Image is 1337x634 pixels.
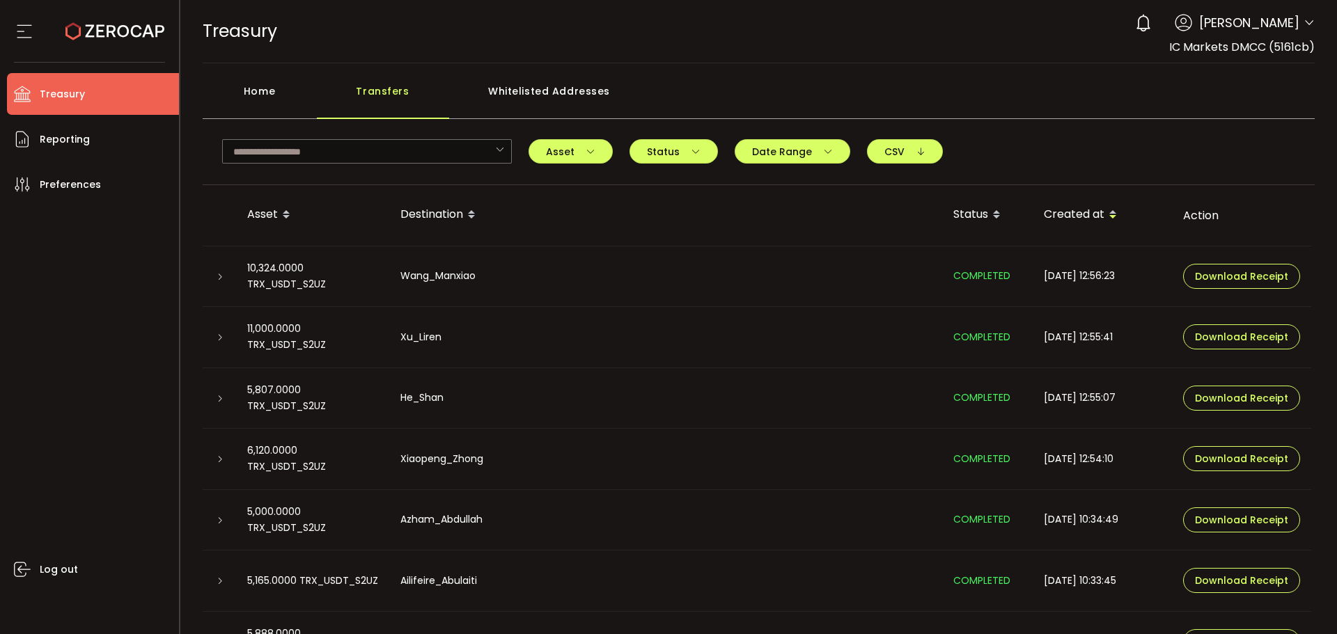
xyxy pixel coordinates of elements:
div: [DATE] 12:55:41 [1033,329,1172,345]
button: Download Receipt [1183,264,1300,289]
span: COMPLETED [953,573,1010,587]
div: Xu_Liren [389,329,942,345]
span: Reporting [40,129,90,150]
span: IC Markets DMCC (5161cb) [1169,39,1315,55]
span: Status [647,147,701,157]
div: 11,000.0000 TRX_USDT_S2UZ [236,321,389,353]
div: Wang_Manxiao [389,268,942,284]
div: Transfers [317,77,449,119]
div: Created at [1033,203,1172,227]
div: 10,324.0000 TRX_USDT_S2UZ [236,260,389,292]
button: CSV [867,139,943,164]
span: CSV [884,147,925,157]
span: Asset [546,147,595,157]
button: Download Receipt [1183,324,1300,349]
div: Xiaopeng_Zhong [389,451,942,467]
div: [DATE] 10:33:45 [1033,573,1172,589]
button: Asset [529,139,613,164]
div: Azham_Abdullah [389,512,942,528]
span: Download Receipt [1195,332,1288,342]
span: [PERSON_NAME] [1199,13,1299,32]
span: Download Receipt [1195,393,1288,403]
div: Whitelisted Addresses [449,77,650,119]
div: 6,120.0000 TRX_USDT_S2UZ [236,443,389,475]
span: COMPLETED [953,452,1010,466]
button: Download Receipt [1183,386,1300,411]
div: 5,000.0000 TRX_USDT_S2UZ [236,504,389,536]
div: Home [203,77,317,119]
button: Download Receipt [1183,568,1300,593]
iframe: Chat Widget [1267,567,1337,634]
span: Treasury [203,19,277,43]
button: Status [630,139,718,164]
span: COMPLETED [953,390,1010,404]
span: Download Receipt [1195,454,1288,463]
div: Asset [236,203,389,227]
div: He_Shan [389,390,942,406]
span: Treasury [40,84,85,104]
span: COMPLETED [953,269,1010,283]
div: Action [1172,207,1311,223]
span: COMPLETED [953,330,1010,344]
button: Download Receipt [1183,507,1300,532]
div: 5,165.0000 TRX_USDT_S2UZ [236,573,389,589]
div: [DATE] 10:34:49 [1033,512,1172,528]
div: Status [942,203,1033,227]
div: Ailifeire_Abulaiti [389,573,942,589]
div: [DATE] 12:56:23 [1033,268,1172,284]
span: Log out [40,560,78,580]
div: 5,807.0000 TRX_USDT_S2UZ [236,382,389,414]
button: Date Range [735,139,850,164]
div: Destination [389,203,942,227]
span: Download Receipt [1195,271,1288,281]
span: Download Receipt [1195,576,1288,585]
span: Download Receipt [1195,515,1288,525]
div: [DATE] 12:55:07 [1033,390,1172,406]
span: Date Range [752,147,833,157]
button: Download Receipt [1183,446,1300,471]
span: Preferences [40,175,101,195]
div: [DATE] 12:54:10 [1033,451,1172,467]
span: COMPLETED [953,512,1010,526]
